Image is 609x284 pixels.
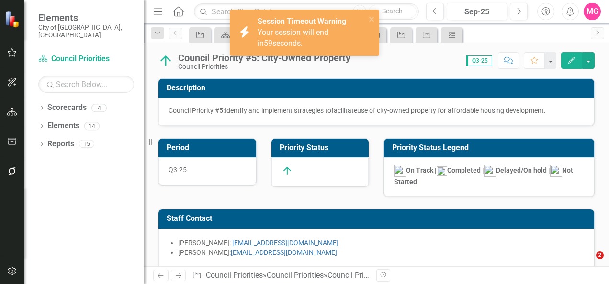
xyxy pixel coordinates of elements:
[369,13,375,24] button: close
[369,5,417,18] button: Search
[231,249,337,256] a: [EMAIL_ADDRESS][DOMAIN_NAME]
[225,107,331,114] span: Identify and implement strategies to
[38,54,134,65] a: Council Priorities
[47,102,87,113] a: Scorecards
[258,17,346,26] strong: Session Timeout Warning
[38,23,134,39] small: City of [GEOGRAPHIC_DATA], [GEOGRAPHIC_DATA]
[596,251,604,259] span: 2
[178,249,231,256] span: [PERSON_NAME]:
[47,120,79,131] a: Elements
[91,104,107,112] div: 4
[178,53,350,63] div: Council Priority #5: City-Owned Property
[576,251,599,274] iframe: Intercom live chat
[357,107,546,114] span: use of city-owned property for affordable housing development.
[267,271,324,280] a: Council Priorities
[79,140,94,148] div: 15
[232,239,338,247] a: [EMAIL_ADDRESS][DOMAIN_NAME]
[206,271,263,280] a: Council Priorities
[38,12,134,23] span: Elements
[167,214,589,223] h3: Staff Contact
[327,271,462,280] div: Council Priority #5: City-Owned Property
[331,107,357,114] span: facilitate
[450,6,504,18] div: Sep-25
[264,39,272,48] span: 59
[84,122,100,130] div: 14
[158,157,256,185] div: Q3-25
[437,166,447,176] img: mceclip1.png
[392,143,589,152] h3: Priority Status Legend
[38,76,134,93] input: Search Below...
[167,84,589,92] h3: Description
[447,3,507,20] button: Sep-25
[282,165,293,176] img: On Track
[194,3,419,20] input: Search ClearPoint...
[178,63,350,70] div: Council Priorities
[178,239,231,247] span: [PERSON_NAME]:
[167,143,251,152] h3: Period
[280,143,364,152] h3: Priority Status
[258,28,328,48] span: Your session will end in seconds.
[584,3,601,20] button: MG
[169,106,584,115] p: Council Priority #5:
[466,55,492,66] span: Q3-25
[192,270,369,281] div: » »
[5,11,22,28] img: ClearPoint Strategy
[382,7,403,15] span: Search
[394,166,573,186] strong: On Track | Completed | Delayed/On hold | Not Started
[158,53,173,68] img: On Track
[47,139,74,150] a: Reports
